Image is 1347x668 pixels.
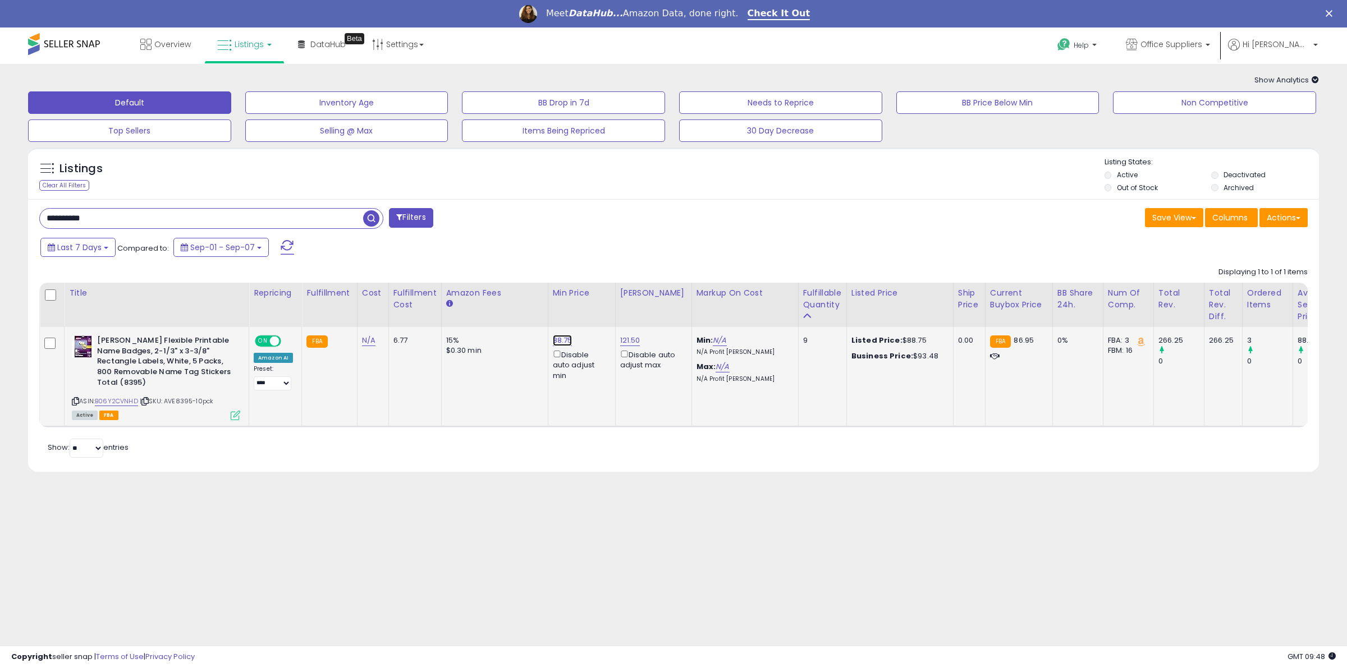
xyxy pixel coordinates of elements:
div: Fulfillment [306,287,352,299]
div: Meet Amazon Data, done right. [546,8,739,19]
span: | SKU: AVE8395-10pck [140,397,213,406]
a: B06Y2CVNHD [95,397,138,406]
div: 0 [1158,356,1204,366]
img: 51v280IPv6L._SL40_.jpg [72,335,94,358]
a: 121.50 [620,335,640,346]
span: Listings [235,39,264,50]
span: Compared to: [117,243,169,254]
label: Out of Stock [1117,183,1158,192]
div: $93.48 [851,351,945,361]
a: N/A [716,361,729,372]
div: $0.30 min [446,345,539,356]
b: [PERSON_NAME] Flexible Printable Name Badges, 2-1/3" x 3-3/8" Rectangle Labels, White, 5 Packs, 8... [97,335,233,390]
span: Hi [PERSON_NAME] [1243,39,1310,50]
div: BB Share 24h. [1057,287,1098,311]
button: BB Price Below Min [896,91,1099,114]
span: DataHub [310,39,346,50]
b: Listed Price: [851,335,902,345]
span: 86.95 [1014,335,1034,345]
div: Close [1326,10,1337,17]
div: 266.25 [1209,335,1234,345]
a: Hi [PERSON_NAME] [1228,39,1318,64]
div: Listed Price [851,287,949,299]
div: Ship Price [958,287,981,311]
button: Filters [389,208,433,228]
div: 88.75 [1298,335,1343,345]
div: Ordered Items [1247,287,1288,311]
a: Office Suppliers [1117,27,1218,64]
button: Sep-01 - Sep-07 [173,238,269,257]
b: Max: [697,361,716,372]
div: FBM: 16 [1108,345,1145,356]
button: Columns [1205,208,1258,227]
span: Office Suppliers [1140,39,1202,50]
a: N/A [362,335,375,346]
div: ASIN: [72,335,240,418]
h5: Listings [59,161,103,177]
label: Archived [1224,183,1254,192]
div: Fulfillable Quantity [803,287,842,311]
button: 30 Day Decrease [679,119,882,142]
span: Columns [1212,212,1248,223]
button: BB Drop in 7d [462,91,665,114]
div: [PERSON_NAME] [620,287,687,299]
label: Deactivated [1224,170,1266,179]
div: 0 [1247,356,1293,366]
small: FBA [306,335,327,348]
i: DataHub... [569,8,623,19]
button: Non Competitive [1113,91,1316,114]
div: Clear All Filters [39,180,89,191]
div: 0% [1057,335,1094,345]
div: Disable auto adjust min [553,348,607,380]
div: Tooltip anchor [345,33,364,44]
div: 9 [803,335,838,345]
b: Min: [697,335,713,345]
div: FBA: 3 [1108,335,1145,345]
small: Amazon Fees. [446,299,453,309]
small: FBA [990,335,1011,348]
button: Items Being Repriced [462,119,665,142]
a: Listings [209,27,280,61]
div: Title [69,287,244,299]
label: Active [1117,170,1138,179]
button: Save View [1145,208,1203,227]
div: 3 [1247,335,1293,345]
div: Disable auto adjust max [620,348,683,370]
button: Inventory Age [245,91,448,114]
div: Num of Comp. [1108,287,1149,311]
button: Actions [1259,208,1308,227]
img: Profile image for Georgie [519,5,537,23]
span: OFF [280,337,297,346]
div: Total Rev. Diff. [1209,287,1238,323]
div: Preset: [254,365,293,390]
div: Avg Selling Price [1298,287,1339,323]
div: 0.00 [958,335,977,345]
i: Get Help [1057,38,1071,52]
span: Show: entries [48,442,129,453]
div: 6.77 [393,335,433,345]
b: Business Price: [851,351,913,361]
a: Settings [364,27,432,61]
span: ON [256,337,270,346]
div: 266.25 [1158,335,1204,345]
span: FBA [99,411,118,420]
span: All listings currently available for purchase on Amazon [72,411,98,420]
div: Repricing [254,287,297,299]
div: Amazon Fees [446,287,543,299]
a: Overview [132,27,199,61]
button: Last 7 Days [40,238,116,257]
div: 0 [1298,356,1343,366]
div: Cost [362,287,384,299]
span: Show Analytics [1254,75,1319,85]
div: $88.75 [851,335,945,345]
div: Markup on Cost [697,287,794,299]
p: N/A Profit [PERSON_NAME] [697,348,790,356]
span: Last 7 Days [57,242,102,253]
div: Displaying 1 to 1 of 1 items [1218,267,1308,278]
div: Amazon AI [254,353,293,363]
div: Total Rev. [1158,287,1199,311]
button: Top Sellers [28,119,231,142]
span: Overview [154,39,191,50]
a: N/A [713,335,726,346]
a: 88.75 [553,335,572,346]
